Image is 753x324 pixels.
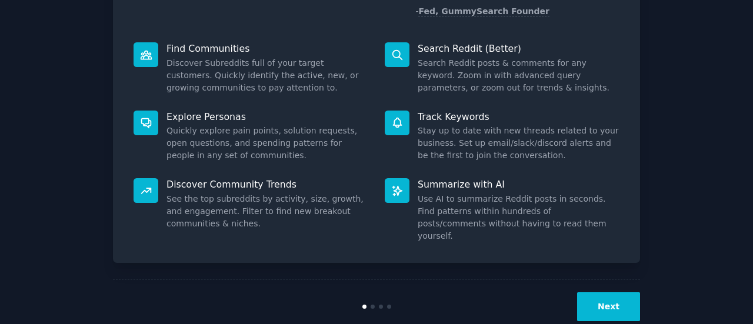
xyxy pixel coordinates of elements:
button: Next [577,292,640,321]
dd: Use AI to summarize Reddit posts in seconds. Find patterns within hundreds of posts/comments with... [418,193,619,242]
dd: Search Reddit posts & comments for any keyword. Zoom in with advanced query parameters, or zoom o... [418,57,619,94]
p: Find Communities [166,42,368,55]
a: Fed, GummySearch Founder [418,6,549,16]
dd: Quickly explore pain points, solution requests, open questions, and spending patterns for people ... [166,125,368,162]
p: Search Reddit (Better) [418,42,619,55]
p: Summarize with AI [418,178,619,191]
dd: Discover Subreddits full of your target customers. Quickly identify the active, new, or growing c... [166,57,368,94]
p: Track Keywords [418,111,619,123]
div: - [415,5,549,18]
p: Discover Community Trends [166,178,368,191]
p: Explore Personas [166,111,368,123]
dd: See the top subreddits by activity, size, growth, and engagement. Filter to find new breakout com... [166,193,368,230]
dd: Stay up to date with new threads related to your business. Set up email/slack/discord alerts and ... [418,125,619,162]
